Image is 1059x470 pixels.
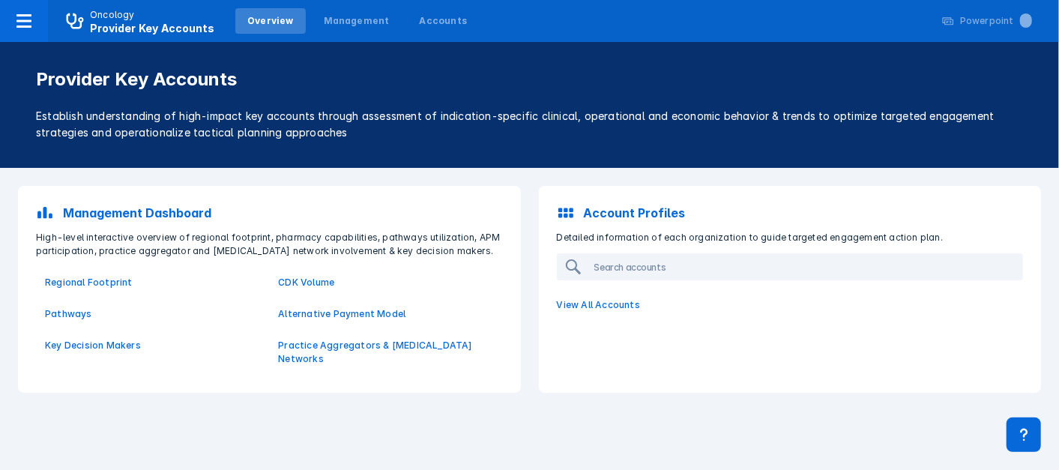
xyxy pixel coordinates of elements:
a: CDK Volume [278,276,493,289]
p: High-level interactive overview of regional footprint, pharmacy capabilities, pathways utilizatio... [27,231,512,258]
p: Oncology [90,8,135,22]
p: Establish understanding of high-impact key accounts through assessment of indication-specific cli... [36,108,1023,141]
a: Pathways [45,307,260,321]
p: Detailed information of each organization to guide targeted engagement action plan. [548,231,1033,244]
a: Management [312,8,402,34]
a: Practice Aggregators & [MEDICAL_DATA] Networks [278,339,493,366]
input: Search accounts [588,255,1022,279]
h1: Provider Key Accounts [36,69,1023,90]
p: Account Profiles [584,204,686,222]
div: Management [324,14,390,28]
div: Contact Support [1007,418,1041,452]
p: Management Dashboard [63,204,211,222]
a: Regional Footprint [45,276,260,289]
a: Key Decision Makers [45,339,260,352]
div: Powerpoint [960,14,1032,28]
a: Alternative Payment Model [278,307,493,321]
div: Overview [247,14,294,28]
a: Overview [235,8,306,34]
div: Accounts [420,14,468,28]
span: Provider Key Accounts [90,22,214,34]
a: View All Accounts [548,289,1033,321]
a: Account Profiles [548,195,1033,231]
a: Accounts [408,8,480,34]
a: Management Dashboard [27,195,512,231]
